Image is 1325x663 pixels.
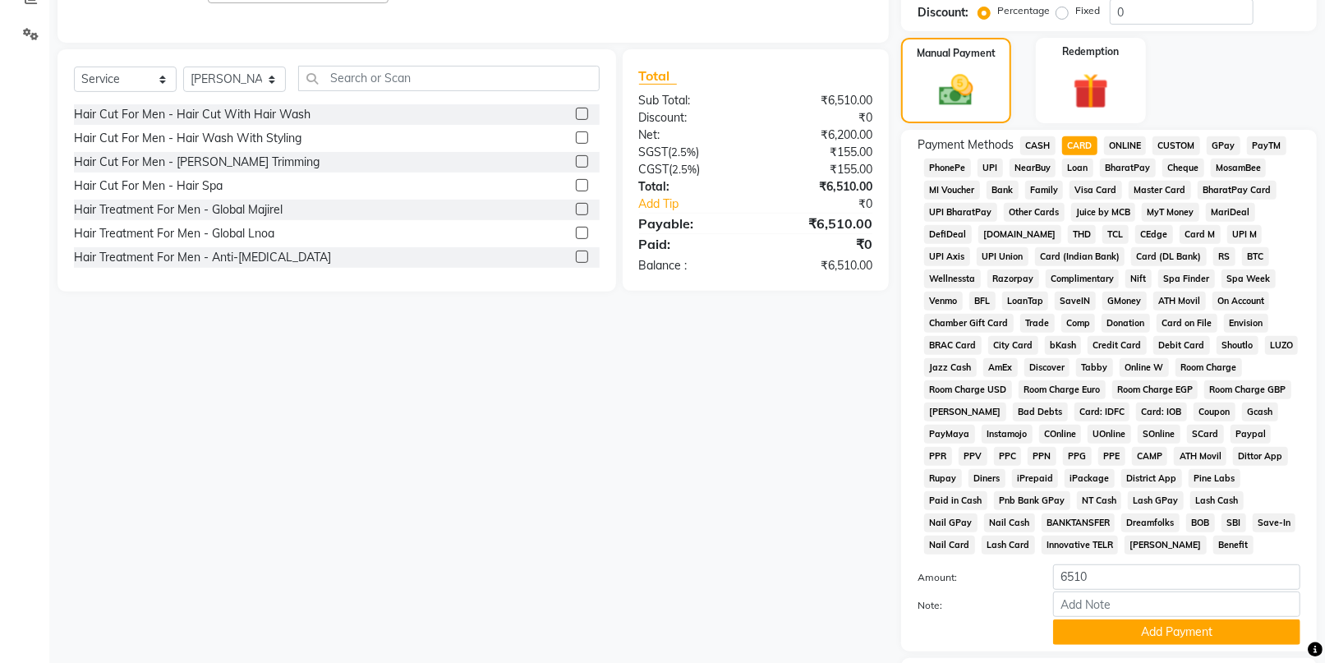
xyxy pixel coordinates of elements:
[1153,336,1210,355] span: Debit Card
[1102,314,1150,333] span: Donation
[1010,159,1056,177] span: NearBuy
[1075,3,1100,18] label: Fixed
[74,201,283,219] div: Hair Treatment For Men - Global Majirel
[924,314,1014,333] span: Chamber Gift Card
[1063,447,1092,466] span: PPG
[1098,447,1125,466] span: PPE
[627,144,756,161] div: ( )
[1012,469,1059,488] span: iPrepaid
[924,336,982,355] span: BRAC Card
[1042,513,1116,532] span: BANKTANSFER
[924,403,1006,421] span: [PERSON_NAME]
[1174,447,1226,466] span: ATH Movil
[1233,447,1288,466] span: Dittor App
[917,46,996,61] label: Manual Payment
[1071,203,1136,222] span: Juice by MCB
[1035,247,1125,266] span: Card (Indian Bank)
[1221,269,1276,288] span: Spa Week
[1053,619,1300,645] button: Add Payment
[1153,292,1206,311] span: ATH Movil
[1138,425,1180,444] span: SOnline
[1152,136,1200,155] span: CUSTOM
[298,66,600,91] input: Search or Scan
[1180,225,1221,244] span: Card M
[74,249,331,266] div: Hair Treatment For Men - Anti-[MEDICAL_DATA]
[997,3,1050,18] label: Percentage
[987,181,1019,200] span: Bank
[1062,136,1097,155] span: CARD
[1187,425,1224,444] span: SCard
[627,214,756,233] div: Payable:
[1068,225,1097,244] span: THD
[924,491,987,510] span: Paid in Cash
[1175,358,1242,377] span: Room Charge
[1213,536,1254,555] span: Benefit
[905,570,1041,585] label: Amount:
[756,92,885,109] div: ₹6,510.00
[1053,564,1300,590] input: Amount
[1131,247,1207,266] span: Card (DL Bank)
[1129,181,1191,200] span: Master Card
[1004,203,1065,222] span: Other Cards
[1224,314,1268,333] span: Envision
[1077,491,1122,510] span: NT Cash
[1221,513,1246,532] span: SBI
[627,257,756,274] div: Balance :
[1157,314,1217,333] span: Card on File
[627,109,756,127] div: Discount:
[987,269,1039,288] span: Razorpay
[639,162,669,177] span: CGST
[994,447,1022,466] span: PPC
[1028,447,1056,466] span: PPN
[74,106,311,123] div: Hair Cut For Men - Hair Cut With Hair Wash
[1042,536,1119,555] span: Innovative TELR
[1120,358,1169,377] span: Online W
[1102,292,1147,311] span: GMoney
[1242,247,1269,266] span: BTC
[1088,425,1131,444] span: UOnline
[984,513,1035,532] span: Nail Cash
[756,257,885,274] div: ₹6,510.00
[1194,403,1235,421] span: Coupon
[1253,513,1296,532] span: Save-In
[983,358,1018,377] span: AmEx
[1013,403,1068,421] span: Bad Debts
[924,358,977,377] span: Jazz Cash
[756,214,885,233] div: ₹6,510.00
[977,247,1028,266] span: UPI Union
[1020,136,1056,155] span: CASH
[978,225,1061,244] span: [DOMAIN_NAME]
[627,92,756,109] div: Sub Total:
[928,71,983,110] img: _cash.svg
[1024,358,1070,377] span: Discover
[1242,403,1278,421] span: Gcash
[924,225,972,244] span: DefiDeal
[918,4,968,21] div: Discount:
[1076,358,1113,377] span: Tabby
[627,161,756,178] div: ( )
[1061,314,1096,333] span: Comp
[756,234,885,254] div: ₹0
[924,292,963,311] span: Venmo
[969,292,996,311] span: BFL
[1135,225,1173,244] span: CEdge
[1121,469,1182,488] span: District App
[1065,469,1115,488] span: iPackage
[968,469,1005,488] span: Diners
[627,127,756,144] div: Net:
[1212,292,1270,311] span: On Account
[74,130,301,147] div: Hair Cut For Men - Hair Wash With Styling
[756,161,885,178] div: ₹155.00
[74,177,223,195] div: Hair Cut For Men - Hair Spa
[777,196,885,213] div: ₹0
[1074,403,1130,421] span: Card: IDFC
[639,145,669,159] span: SGST
[1055,292,1096,311] span: SaveIN
[756,109,885,127] div: ₹0
[994,491,1070,510] span: Pnb Bank GPay
[924,181,980,200] span: MI Voucher
[1125,536,1207,555] span: [PERSON_NAME]
[1039,425,1082,444] span: COnline
[1213,247,1235,266] span: RS
[1102,225,1129,244] span: TCL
